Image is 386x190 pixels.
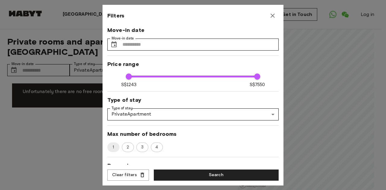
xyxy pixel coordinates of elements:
[112,36,134,41] label: Move-in date
[107,170,149,181] button: Clear filters
[138,144,147,150] span: 3
[112,106,133,111] label: Type of stay
[109,144,118,150] span: 1
[107,26,279,34] span: Move-in date
[107,130,279,138] span: Max number of bedrooms
[107,142,119,152] div: 1
[107,108,279,120] div: PrivateApartment
[152,144,161,150] span: 4
[154,170,279,181] button: Search
[250,82,265,88] span: S$7550
[122,142,134,152] div: 2
[108,39,120,51] button: Choose date
[123,144,132,150] span: 2
[151,142,163,152] div: 4
[107,61,279,68] span: Price range
[107,162,279,169] span: Room size
[121,82,136,88] span: S$1243
[136,142,148,152] div: 3
[107,96,279,104] span: Type of stay
[107,12,124,19] span: Filters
